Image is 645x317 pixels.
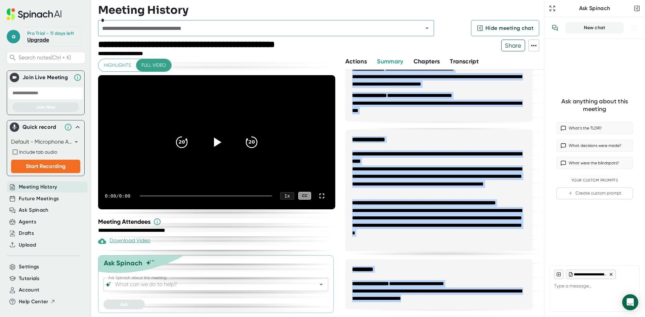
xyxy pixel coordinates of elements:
button: Actions [345,57,367,66]
span: Transcript [450,58,479,65]
button: Highlights [98,59,136,71]
span: Help Center [19,298,48,306]
span: Search notes (Ctrl + K) [18,54,83,61]
button: Transcript [450,57,479,66]
div: Default - Microphone Array (Realtek(R) Audio) [11,137,80,147]
button: Agents [19,218,36,226]
span: a [7,30,20,43]
button: Expand to Ask Spinach page [548,4,557,13]
button: What’s the TLDR? [556,122,633,134]
a: Upgrade [27,37,49,43]
button: Ask [103,300,145,309]
button: Join Now [12,102,79,112]
button: Summary [377,57,403,66]
button: Meeting History [19,183,57,191]
span: Ask [120,302,128,307]
button: What were the blindspots? [556,157,633,169]
button: Create custom prompt [556,188,633,199]
button: Open [316,280,326,289]
input: What can we do to help? [114,280,306,289]
button: Future Meetings [19,195,59,203]
button: Close conversation sidebar [632,4,642,13]
button: View conversation history [548,21,562,35]
div: Ask Spinach [104,259,142,267]
h3: Meeting History [98,4,188,16]
div: Join Live Meeting [23,74,70,81]
div: CC [298,192,311,200]
span: Summary [377,58,403,65]
div: Paid feature [98,237,150,245]
button: What decisions were made? [556,140,633,152]
button: Start Recording [11,160,80,173]
div: Your Custom Prompts [556,178,633,183]
button: Share [501,40,525,51]
button: Drafts [19,229,34,237]
img: Join Live Meeting [11,74,18,81]
div: Meeting Attendees [98,218,337,226]
span: Share [502,40,525,51]
button: Full video [136,59,171,71]
span: Full video [141,61,166,69]
div: 0:00 / 0:00 [105,193,132,199]
button: Open [422,23,432,33]
button: Tutorials [19,275,39,282]
button: Help Center [19,298,55,306]
button: Chapters [414,57,440,66]
button: Account [19,286,39,294]
button: Ask Spinach [19,206,49,214]
div: Quick record [10,120,82,134]
button: Hide meeting chat [471,20,539,36]
span: Join Now [36,104,55,110]
button: Upload [19,241,36,249]
div: New chat [570,25,619,31]
div: Open Intercom Messenger [622,294,638,310]
div: Pro Trial - 11 days left [27,31,74,37]
div: Quick record [23,124,61,130]
button: Settings [19,263,39,271]
span: Include tab audio [19,149,57,155]
span: Chapters [414,58,440,65]
span: Highlights [104,61,131,69]
div: 1 x [280,192,294,200]
div: Ask anything about this meeting [556,98,633,113]
div: Ask Spinach [557,5,632,12]
span: Hide meeting chat [485,24,533,32]
span: Actions [345,58,367,65]
span: Start Recording [26,163,66,169]
div: Join Live MeetingJoin Live Meeting [10,71,82,84]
